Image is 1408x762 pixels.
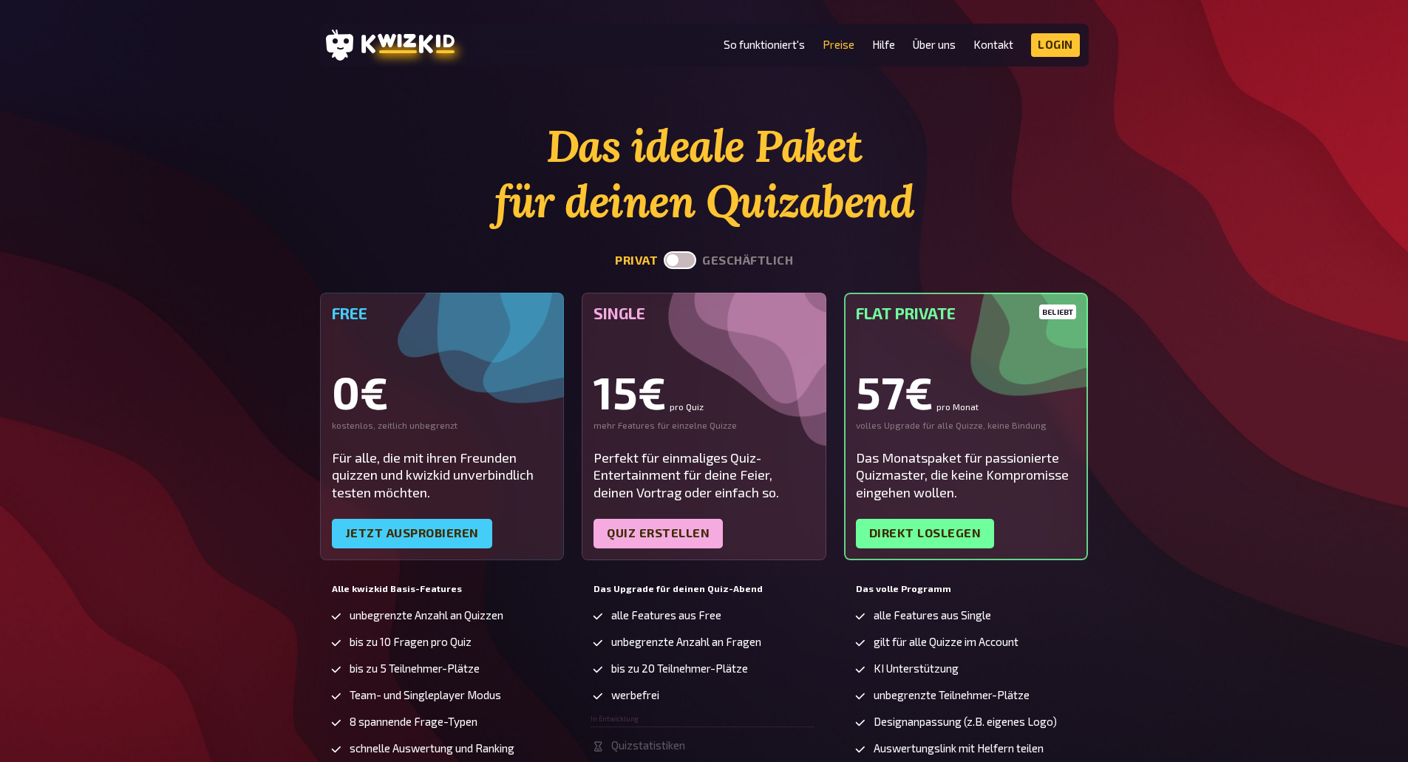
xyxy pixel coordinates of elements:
[350,609,503,622] span: unbegrenzte Anzahl an Quizzen
[332,420,553,432] div: kostenlos, zeitlich unbegrenzt
[856,305,1077,322] h5: Flat Private
[823,38,854,51] a: Preise
[320,118,1089,229] h1: Das ideale Paket für deinen Quizabend
[594,370,814,414] div: 15€
[611,739,685,752] span: Quizstatistiken
[350,715,477,728] span: 8 spannende Frage-Typen
[591,715,639,723] span: In Entwicklung
[874,662,959,675] span: KI Unterstützung
[936,402,979,411] small: pro Monat
[856,449,1077,501] div: Das Monatspaket für passionierte Quizmaster, die keine Kompromisse eingehen wollen.
[702,254,793,268] button: geschäftlich
[332,370,553,414] div: 0€
[874,715,1057,728] span: Designanpassung (z.B. eigenes Logo)
[350,742,514,755] span: schnelle Auswertung und Ranking
[611,662,748,675] span: bis zu 20 Teilnehmer-Plätze
[332,519,492,548] a: Jetzt ausprobieren
[913,38,956,51] a: Über uns
[594,305,814,322] h5: Single
[611,609,721,622] span: alle Features aus Free
[670,402,704,411] small: pro Quiz
[594,420,814,432] div: mehr Features für einzelne Quizze
[874,636,1018,648] span: gilt für alle Quizze im Account
[1031,33,1080,57] a: Login
[332,305,553,322] h5: Free
[872,38,895,51] a: Hilfe
[874,689,1030,701] span: unbegrenzte Teilnehmer-Plätze
[856,584,1077,594] h5: Das volle Programm
[611,636,761,648] span: unbegrenzte Anzahl an Fragen
[856,370,1077,414] div: 57€
[594,584,814,594] h5: Das Upgrade für deinen Quiz-Abend
[615,254,658,268] button: privat
[332,584,553,594] h5: Alle kwizkid Basis-Features
[350,689,501,701] span: Team- und Singleplayer Modus
[594,449,814,501] div: Perfekt für einmaliges Quiz-Entertainment für deine Feier, deinen Vortrag oder einfach so.
[611,689,659,701] span: werbefrei
[874,609,991,622] span: alle Features aus Single
[724,38,805,51] a: So funktioniert's
[350,662,480,675] span: bis zu 5 Teilnehmer-Plätze
[594,519,723,548] a: Quiz erstellen
[350,636,472,648] span: bis zu 10 Fragen pro Quiz
[332,449,553,501] div: Für alle, die mit ihren Freunden quizzen und kwizkid unverbindlich testen möchten.
[856,519,995,548] a: Direkt loslegen
[973,38,1013,51] a: Kontakt
[874,742,1044,755] span: Auswertungslink mit Helfern teilen
[856,420,1077,432] div: volles Upgrade für alle Quizze, keine Bindung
